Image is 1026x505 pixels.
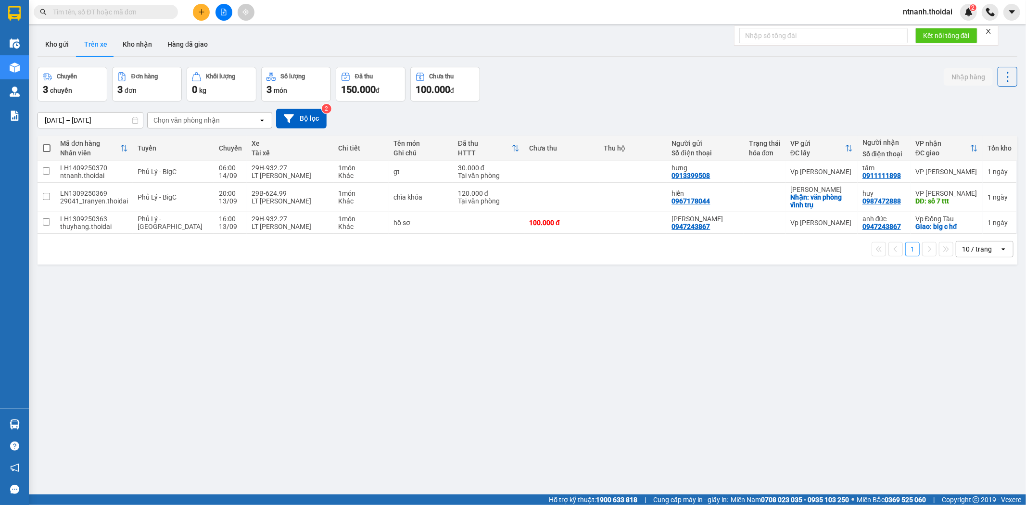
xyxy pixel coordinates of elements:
div: Đã thu [458,139,512,147]
button: Kho nhận [115,33,160,56]
div: hưng [672,164,739,172]
span: ngày [993,193,1008,201]
div: LT [PERSON_NAME] [252,172,329,179]
div: VP gửi [790,139,845,147]
div: LH1309250363 [60,215,128,223]
span: kg [199,87,206,94]
div: 16:00 [219,215,242,223]
span: chuyến [50,87,72,94]
div: thuyhang.thoidai [60,223,128,230]
div: 10 / trang [962,244,992,254]
div: anh đức [862,215,906,223]
span: 100.000 [416,84,450,95]
button: aim [238,4,254,21]
img: logo [5,34,11,83]
span: caret-down [1008,8,1016,16]
div: ĐC lấy [790,149,845,157]
button: Nhập hàng [944,68,993,86]
div: Tồn kho [988,144,1012,152]
div: LN1309250369 [60,189,128,197]
div: [PERSON_NAME] [790,186,853,193]
span: message [10,485,19,494]
sup: 2 [970,4,976,11]
div: Khác [338,197,384,205]
div: Tên món [393,139,448,147]
div: Số lượng [280,73,305,80]
div: 120.000 đ [458,189,519,197]
div: Chọn văn phòng nhận [153,115,220,125]
div: Tại văn phòng [458,172,519,179]
div: Vp [PERSON_NAME] [790,168,853,176]
div: 100.000 đ [529,219,594,227]
div: 0947243867 [862,223,901,230]
div: 1 món [338,189,384,197]
span: close [985,28,992,35]
span: 150.000 [341,84,376,95]
button: 1 [905,242,920,256]
span: aim [242,9,249,15]
div: Chưa thu [529,144,594,152]
span: ⚪️ [851,498,854,502]
div: 14/09 [219,172,242,179]
span: 0 [192,84,197,95]
svg: open [258,116,266,124]
div: 30.000 đ [458,164,519,172]
span: đ [376,87,380,94]
div: Chưa thu [430,73,454,80]
div: ntnanh.thoidai [60,172,128,179]
button: plus [193,4,210,21]
span: món [274,87,287,94]
strong: 1900 633 818 [596,496,637,504]
div: Tại văn phòng [458,197,519,205]
span: Chuyển phát nhanh: [GEOGRAPHIC_DATA] - [GEOGRAPHIC_DATA] [14,41,98,76]
div: Khối lượng [206,73,235,80]
div: Giao: big c hđ [915,223,978,230]
div: Người nhận [862,139,906,146]
span: Phủ Lý - [GEOGRAPHIC_DATA] [138,215,203,230]
div: Người gửi [672,139,739,147]
button: Bộ lọc [276,109,327,128]
span: Kết nối tổng đài [923,30,970,41]
div: Đã thu [355,73,373,80]
strong: CÔNG TY TNHH DỊCH VỤ DU LỊCH THỜI ĐẠI [17,8,95,39]
div: Chuyến [219,144,242,152]
span: | [645,494,646,505]
div: 29041_tranyen.thoidai [60,197,128,205]
span: 2 [971,4,975,11]
div: Khác [338,172,384,179]
img: icon-new-feature [964,8,973,16]
img: phone-icon [986,8,995,16]
div: Trạng thái [749,139,781,147]
button: Chưa thu100.000đ [410,67,480,101]
div: 1 [988,168,1012,176]
div: ĐC giao [915,149,970,157]
span: Phủ Lý - BigC [138,168,177,176]
svg: open [1000,245,1007,253]
div: 0967178044 [672,197,710,205]
div: Xe [252,139,329,147]
div: LT [PERSON_NAME] [252,223,329,230]
span: ntnanh.thoidai [895,6,960,18]
div: 0947243867 [672,223,710,230]
div: 1 [988,219,1012,227]
span: Miền Nam [731,494,849,505]
div: Chi tiết [338,144,384,152]
button: file-add [215,4,232,21]
span: ngày [993,168,1008,176]
img: warehouse-icon [10,419,20,429]
span: search [40,9,47,15]
th: Toggle SortBy [453,136,524,161]
div: 20:00 [219,189,242,197]
th: Toggle SortBy [911,136,983,161]
th: Toggle SortBy [55,136,133,161]
div: LH1409250370 [60,164,128,172]
div: Đơn hàng [131,73,158,80]
div: Chuyến [57,73,77,80]
button: caret-down [1003,4,1020,21]
div: VP [PERSON_NAME] [915,189,978,197]
div: LT [PERSON_NAME] [252,197,329,205]
button: Số lượng3món [261,67,331,101]
div: Thu hộ [604,144,662,152]
div: 06:00 [219,164,242,172]
div: 13/09 [219,223,242,230]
